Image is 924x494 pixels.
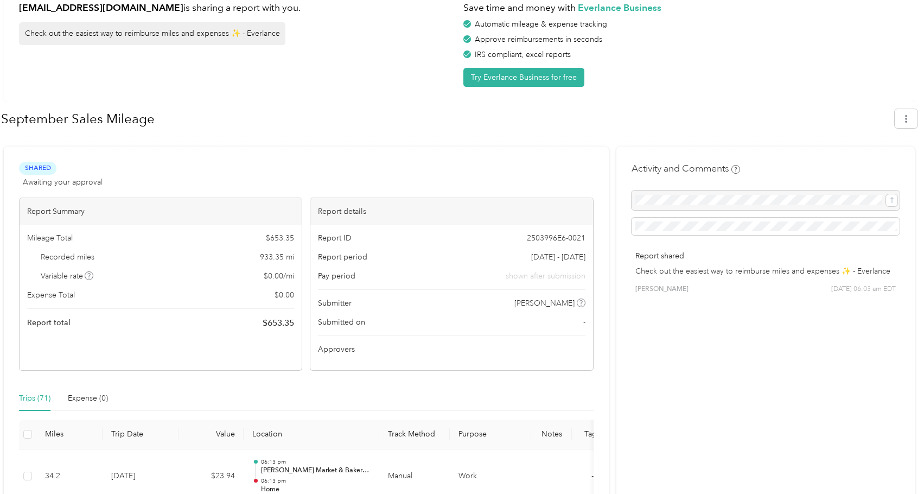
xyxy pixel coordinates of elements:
span: Report period [318,251,367,263]
button: Try Everlance Business for free [463,68,584,87]
span: 933.35 mi [260,251,294,263]
span: Variable rate [41,270,94,282]
h1: is sharing a report with you. [19,1,456,15]
span: Report total [27,317,71,328]
span: Approvers [318,344,355,355]
span: $ 0.00 [275,289,294,301]
span: [DATE] 06:03 am EDT [831,284,896,294]
span: $ 653.35 [266,232,294,244]
span: Expense Total [27,289,75,301]
span: Automatic mileage & expense tracking [475,20,607,29]
span: Recorded miles [41,251,94,263]
th: Tags [572,420,613,449]
th: Miles [36,420,103,449]
p: Check out the easiest way to reimburse miles and expenses ✨ - Everlance [635,265,896,277]
div: Expense (0) [68,392,108,404]
strong: Everlance Business [578,2,661,13]
div: Report details [310,198,592,225]
span: Pay period [318,270,355,282]
p: [PERSON_NAME] Market & Bakery, [STREET_ADDRESS] [261,466,371,476]
span: Awaiting your approval [23,176,103,188]
h4: Activity and Comments [632,162,740,175]
span: $ 0.00 / mi [264,270,294,282]
span: [PERSON_NAME] [514,297,575,309]
span: shown after submission [506,270,585,282]
th: Trip Date [103,420,179,449]
span: 2503996E6-0021 [527,232,585,244]
span: - [583,316,585,328]
h1: September Sales Mileage [1,106,887,132]
span: [DATE] - [DATE] [531,251,585,263]
span: IRS compliant, excel reports [475,50,571,59]
span: $ 653.35 [263,316,294,330]
span: [PERSON_NAME] [635,284,689,294]
span: - [591,471,594,480]
span: Mileage Total [27,232,73,244]
span: Approve reimbursements in seconds [475,35,602,44]
div: Report Summary [20,198,302,225]
th: Purpose [450,420,531,449]
div: Trips (71) [19,392,50,404]
span: Shared [19,162,56,174]
span: Submitter [318,297,352,309]
p: Report shared [635,250,896,262]
h1: Save time and money with [463,1,900,15]
span: Report ID [318,232,352,244]
p: 06:13 pm [261,477,371,485]
span: Submitted on [318,316,365,328]
strong: [EMAIL_ADDRESS][DOMAIN_NAME] [19,2,183,13]
p: 06:13 pm [261,458,371,466]
th: Value [179,420,244,449]
div: Check out the easiest way to reimburse miles and expenses ✨ - Everlance [19,22,285,45]
th: Location [244,420,379,449]
th: Track Method [379,420,450,449]
th: Notes [531,420,572,449]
